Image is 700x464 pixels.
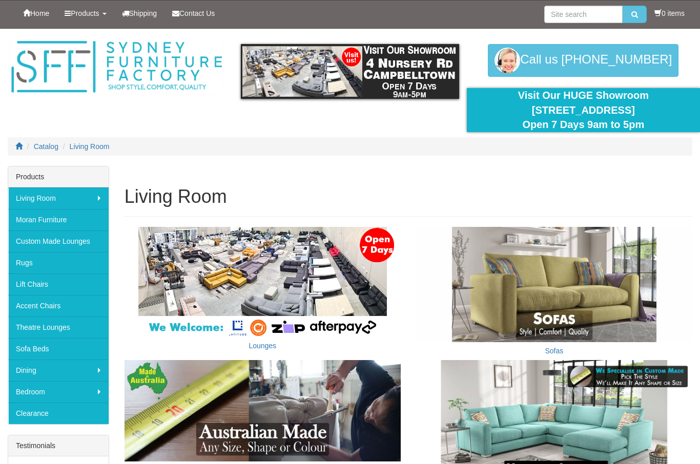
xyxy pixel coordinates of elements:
div: Testimonials [8,435,109,456]
a: Living Room [8,187,109,209]
span: Home [30,9,49,17]
li: 0 items [654,8,685,18]
img: Australian Made Lounges [125,360,401,461]
a: Lift Chairs [8,273,109,295]
div: Visit Our HUGE Showroom [STREET_ADDRESS] Open 7 Days 9am to 5pm [475,88,692,132]
a: Catalog [34,142,58,151]
a: Sofas [545,347,563,355]
a: Shipping [114,1,165,26]
a: Custom Made Lounges [8,230,109,252]
a: Rugs [8,252,109,273]
h1: Living Room [125,186,692,207]
span: Shipping [129,9,157,17]
img: Sydney Furniture Factory [8,39,225,95]
a: Products [57,1,114,26]
img: showroom.gif [241,44,459,99]
a: Dining [8,360,109,381]
span: Products [71,9,99,17]
a: Bedroom [8,381,109,403]
a: Home [15,1,57,26]
a: Theatre Lounges [8,317,109,338]
div: Products [8,166,109,187]
img: Sofas [416,227,692,342]
img: Lounges [125,227,401,337]
span: Contact Us [179,9,215,17]
a: Contact Us [164,1,222,26]
a: Accent Chairs [8,295,109,317]
a: Lounges [249,342,276,350]
input: Site search [544,6,623,23]
a: Clearance [8,403,109,424]
a: Living Room [70,142,110,151]
a: Moran Furniture [8,209,109,230]
a: Sofa Beds [8,338,109,360]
